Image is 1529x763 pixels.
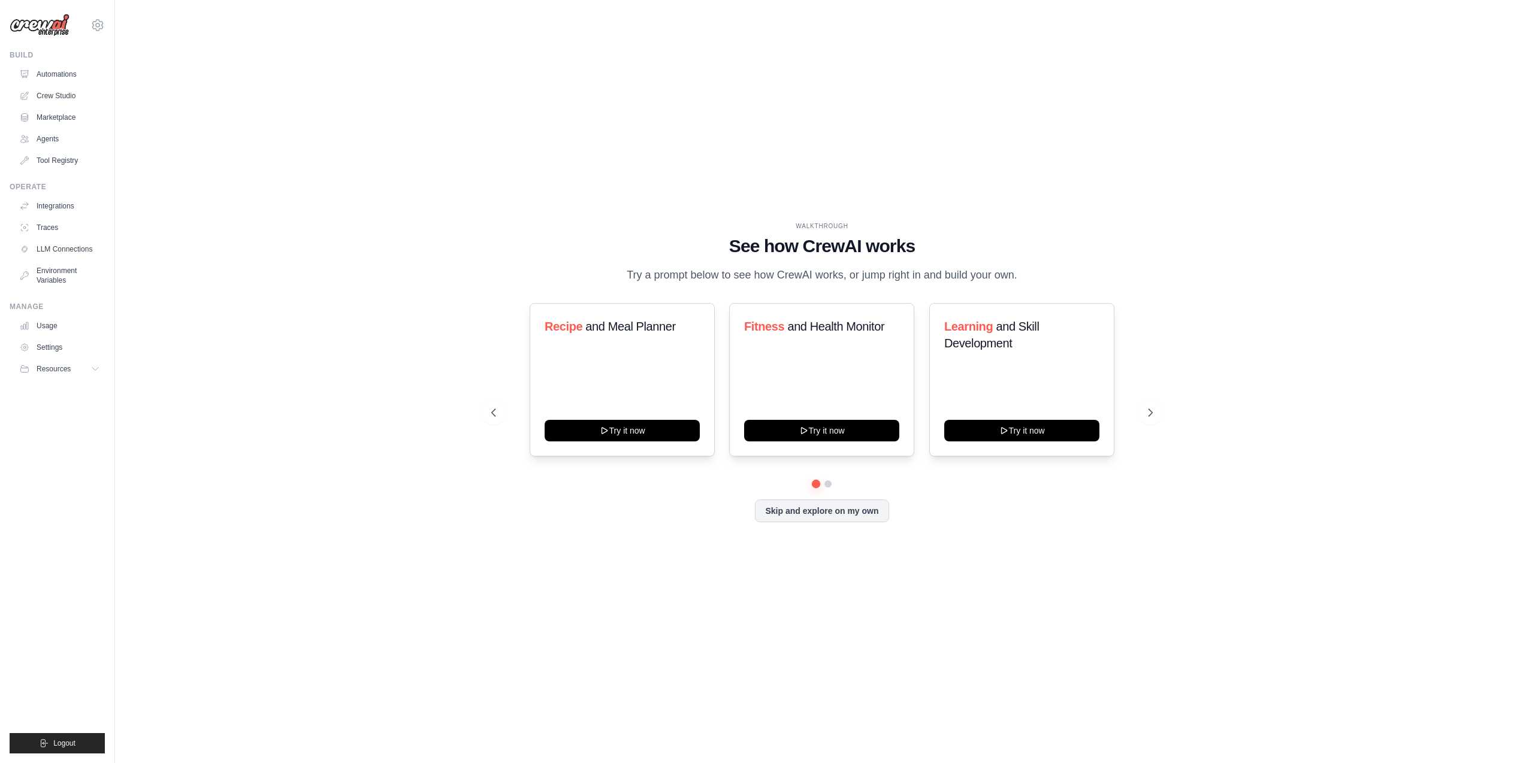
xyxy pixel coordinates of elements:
[788,320,885,333] span: and Health Monitor
[744,420,899,441] button: Try it now
[755,499,889,522] button: Skip and explore on my own
[10,50,105,60] div: Build
[10,14,69,37] img: Logo
[14,261,105,290] a: Environment Variables
[14,86,105,105] a: Crew Studio
[37,364,71,374] span: Resources
[14,196,105,216] a: Integrations
[14,129,105,149] a: Agents
[545,320,582,333] span: Recipe
[585,320,675,333] span: and Meal Planner
[14,359,105,379] button: Resources
[944,320,993,333] span: Learning
[53,738,75,748] span: Logout
[14,65,105,84] a: Automations
[491,235,1153,257] h1: See how CrewAI works
[14,240,105,259] a: LLM Connections
[491,222,1153,231] div: WALKTHROUGH
[14,218,105,237] a: Traces
[14,151,105,170] a: Tool Registry
[10,182,105,192] div: Operate
[10,733,105,753] button: Logout
[944,320,1039,350] span: and Skill Development
[1469,706,1529,763] iframe: Chat Widget
[944,420,1099,441] button: Try it now
[10,302,105,311] div: Manage
[621,267,1023,284] p: Try a prompt below to see how CrewAI works, or jump right in and build your own.
[545,420,700,441] button: Try it now
[14,338,105,357] a: Settings
[14,108,105,127] a: Marketplace
[744,320,784,333] span: Fitness
[14,316,105,335] a: Usage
